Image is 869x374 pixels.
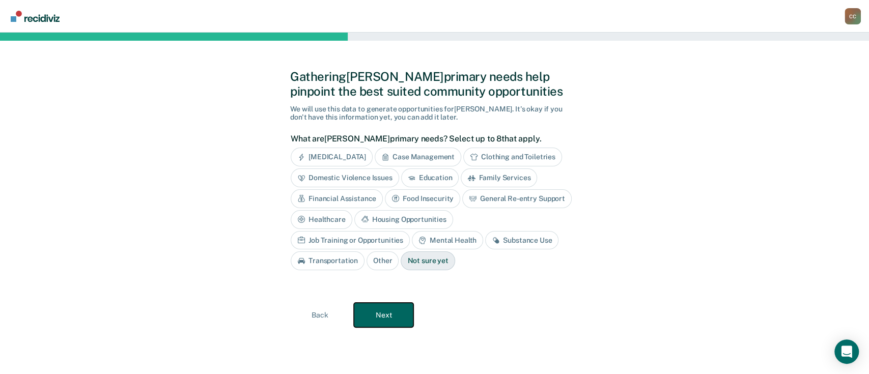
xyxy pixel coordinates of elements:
[354,303,413,327] button: Next
[385,189,460,208] div: Food Insecurity
[401,168,459,187] div: Education
[290,303,350,327] button: Back
[291,210,352,229] div: Healthcare
[834,339,859,364] div: Open Intercom Messenger
[485,231,558,250] div: Substance Use
[11,11,60,22] img: Recidiviz
[461,168,537,187] div: Family Services
[291,168,399,187] div: Domestic Violence Issues
[290,105,579,122] div: We will use this data to generate opportunities for [PERSON_NAME] . It's okay if you don't have t...
[375,148,461,166] div: Case Management
[291,251,365,270] div: Transportation
[401,251,455,270] div: Not sure yet
[845,8,861,24] div: C C
[291,148,373,166] div: [MEDICAL_DATA]
[412,231,483,250] div: Mental Health
[462,189,572,208] div: General Re-entry Support
[290,69,579,99] div: Gathering [PERSON_NAME] primary needs help pinpoint the best suited community opportunities
[291,189,383,208] div: Financial Assistance
[845,8,861,24] button: Profile dropdown button
[463,148,562,166] div: Clothing and Toiletries
[291,134,573,143] label: What are [PERSON_NAME] primary needs? Select up to 8 that apply.
[291,231,410,250] div: Job Training or Opportunities
[354,210,453,229] div: Housing Opportunities
[367,251,399,270] div: Other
